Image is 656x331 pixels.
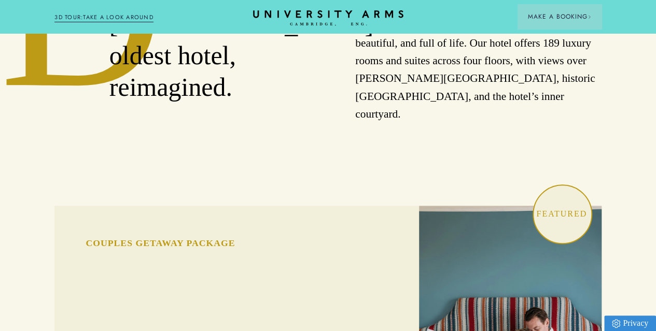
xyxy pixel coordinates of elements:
a: Privacy [604,315,656,331]
a: Home [253,10,403,26]
a: 3D TOUR:TAKE A LOOK AROUND [54,13,153,22]
span: Make a Booking [528,12,591,21]
h3: COUPLES GETAWAY PACKAGE [86,237,388,249]
p: Featured [533,206,591,223]
button: Make a BookingArrow icon [518,4,602,29]
img: Arrow icon [588,15,591,19]
img: Privacy [612,319,620,328]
